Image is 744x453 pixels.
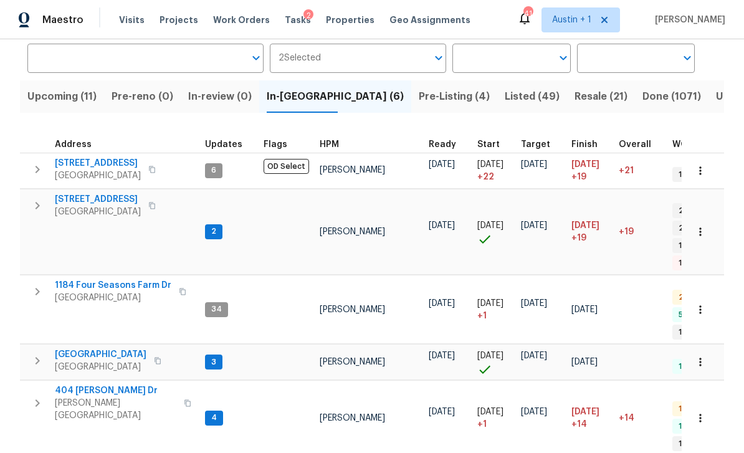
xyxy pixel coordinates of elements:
span: + 22 [477,171,494,183]
span: Resale (21) [575,88,627,105]
td: 19 day(s) past target finish date [614,189,667,275]
span: Finish [571,140,598,149]
span: [DATE] [429,299,455,308]
span: [GEOGRAPHIC_DATA] [55,169,141,182]
span: + 1 [477,418,487,431]
span: Listed (49) [505,88,560,105]
span: [DATE] [477,299,503,308]
span: Target [521,140,550,149]
span: 4 [206,412,222,423]
span: +14 [571,418,587,431]
span: 1 QC [674,404,700,414]
span: WO Completion [672,140,741,149]
div: Projected renovation finish date [571,140,609,149]
span: [DATE] [521,221,547,230]
span: Upcoming (11) [27,88,97,105]
span: Address [55,140,92,149]
button: Open [247,49,265,67]
div: Actual renovation start date [477,140,511,149]
span: [STREET_ADDRESS] [55,193,141,206]
span: Start [477,140,500,149]
span: 1 Accepted [674,439,726,449]
span: 1 Rejected [674,258,723,269]
span: Updates [205,140,242,149]
span: 1 Done [674,421,708,432]
span: +21 [619,166,634,175]
span: [STREET_ADDRESS] [55,157,141,169]
div: 2 [303,9,313,22]
span: 5 Done [674,310,709,320]
span: [GEOGRAPHIC_DATA] [55,292,171,304]
span: [DATE] [571,358,598,366]
span: [DATE] [571,408,599,416]
td: Project started 1 days late [472,275,516,344]
td: 21 day(s) past target finish date [614,153,667,188]
span: Pre-reno (0) [112,88,173,105]
span: 1184 Four Seasons Farm Dr [55,279,171,292]
span: [DATE] [571,160,599,169]
td: Project started 22 days late [472,153,516,188]
span: Properties [326,14,374,26]
span: [PERSON_NAME] [650,14,725,26]
span: Austin + 1 [552,14,591,26]
span: [DATE] [571,305,598,314]
span: [DATE] [429,408,455,416]
span: Work Orders [213,14,270,26]
span: 2 Selected [279,53,321,64]
span: [PERSON_NAME][GEOGRAPHIC_DATA] [55,397,176,422]
div: Target renovation project end date [521,140,561,149]
span: HPM [320,140,339,149]
span: [DATE] [521,160,547,169]
span: Maestro [42,14,83,26]
span: 34 [206,304,227,315]
span: In-[GEOGRAPHIC_DATA] (6) [267,88,404,105]
span: 404 [PERSON_NAME] Dr [55,384,176,397]
span: [DATE] [521,351,547,360]
span: 2 [206,226,221,237]
td: Project started on time [472,189,516,275]
span: 2 Sent [674,223,708,234]
span: [DATE] [429,160,455,169]
span: 1 Accepted [674,327,726,338]
span: 2 WIP [674,206,703,216]
span: +19 [571,171,586,183]
span: Done (1071) [642,88,701,105]
button: Open [679,49,696,67]
span: Overall [619,140,651,149]
span: [DATE] [429,221,455,230]
span: [DATE] [429,351,455,360]
span: 1 Accepted [674,241,726,251]
span: Visits [119,14,145,26]
td: Scheduled to finish 19 day(s) late [566,189,614,275]
span: [DATE] [521,408,547,416]
span: [DATE] [477,351,503,360]
span: [DATE] [477,408,503,416]
td: Scheduled to finish 19 day(s) late [566,153,614,188]
span: + 1 [477,310,487,322]
div: 41 [523,7,532,20]
span: Pre-Listing (4) [419,88,490,105]
span: [DATE] [477,221,503,230]
span: 1 Done [674,361,708,372]
span: Ready [429,140,456,149]
span: [PERSON_NAME] [320,166,385,174]
td: Project started on time [472,345,516,380]
span: In-review (0) [188,88,252,105]
span: Geo Assignments [389,14,470,26]
span: 2 QC [674,292,702,303]
span: [DATE] [477,160,503,169]
button: Open [430,49,447,67]
span: 6 [206,165,221,176]
span: Tasks [285,16,311,24]
span: [PERSON_NAME] [320,227,385,236]
span: OD Select [264,159,309,174]
span: [GEOGRAPHIC_DATA] [55,348,146,361]
span: 1 WIP [674,169,702,180]
span: [DATE] [521,299,547,308]
span: Projects [160,14,198,26]
span: 3 [206,357,221,368]
div: Earliest renovation start date (first business day after COE or Checkout) [429,140,467,149]
span: [PERSON_NAME] [320,358,385,366]
span: +19 [571,232,586,244]
div: Days past target finish date [619,140,662,149]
